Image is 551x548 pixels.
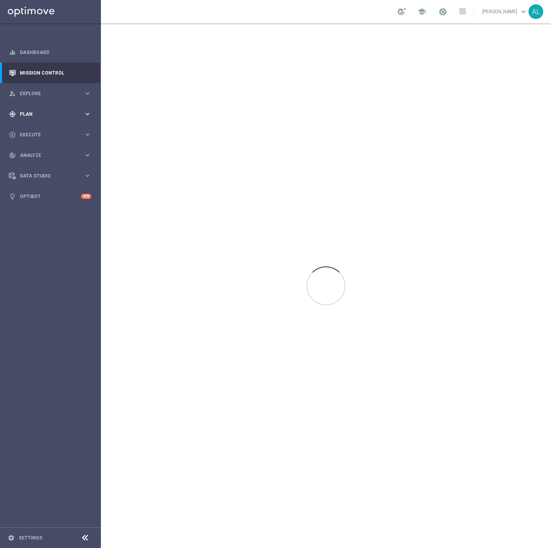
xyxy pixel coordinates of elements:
i: equalizer [9,49,16,56]
i: keyboard_arrow_right [84,151,91,159]
a: Settings [19,536,42,540]
div: Data Studio [9,172,84,179]
i: play_circle_outline [9,131,16,138]
span: Execute [20,132,84,137]
div: +10 [81,194,91,199]
div: AL [528,4,543,19]
button: Mission Control [9,70,92,76]
button: person_search Explore keyboard_arrow_right [9,90,92,97]
span: school [418,7,426,16]
i: keyboard_arrow_right [84,131,91,138]
a: Dashboard [20,42,91,63]
div: Optibot [9,186,91,207]
a: Mission Control [20,63,91,83]
button: gps_fixed Plan keyboard_arrow_right [9,111,92,117]
div: Mission Control [9,63,91,83]
div: Analyze [9,152,84,159]
button: Data Studio keyboard_arrow_right [9,173,92,179]
i: person_search [9,90,16,97]
i: keyboard_arrow_right [84,90,91,97]
i: keyboard_arrow_right [84,172,91,179]
div: Execute [9,131,84,138]
button: lightbulb Optibot +10 [9,193,92,200]
span: Analyze [20,153,84,158]
a: [PERSON_NAME]keyboard_arrow_down [482,6,528,17]
span: Data Studio [20,174,84,178]
i: gps_fixed [9,111,16,118]
button: play_circle_outline Execute keyboard_arrow_right [9,132,92,138]
span: Explore [20,91,84,96]
div: Explore [9,90,84,97]
i: track_changes [9,152,16,159]
span: Plan [20,112,84,117]
i: lightbulb [9,193,16,200]
div: Dashboard [9,42,91,63]
button: equalizer Dashboard [9,49,92,56]
i: keyboard_arrow_right [84,110,91,118]
span: keyboard_arrow_down [519,7,528,16]
i: settings [8,534,15,541]
a: Optibot [20,186,81,207]
div: Plan [9,111,84,118]
button: track_changes Analyze keyboard_arrow_right [9,152,92,158]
